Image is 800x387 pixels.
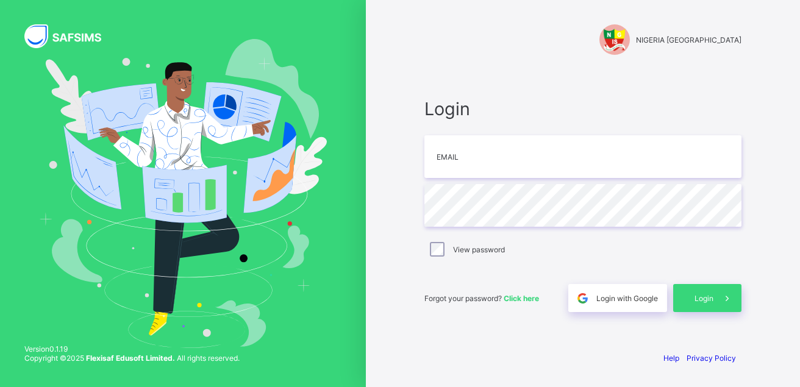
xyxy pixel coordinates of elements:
[24,24,116,48] img: SAFSIMS Logo
[24,344,240,353] span: Version 0.1.19
[596,294,658,303] span: Login with Google
[663,353,679,363] a: Help
[504,294,539,303] a: Click here
[695,294,713,303] span: Login
[424,98,741,119] span: Login
[687,353,736,363] a: Privacy Policy
[576,291,590,305] img: google.396cfc9801f0270233282035f929180a.svg
[453,245,505,254] label: View password
[86,353,175,363] strong: Flexisaf Edusoft Limited.
[636,35,741,44] span: NIGERIA [GEOGRAPHIC_DATA]
[24,353,240,363] span: Copyright © 2025 All rights reserved.
[39,39,327,349] img: Hero Image
[424,294,539,303] span: Forgot your password?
